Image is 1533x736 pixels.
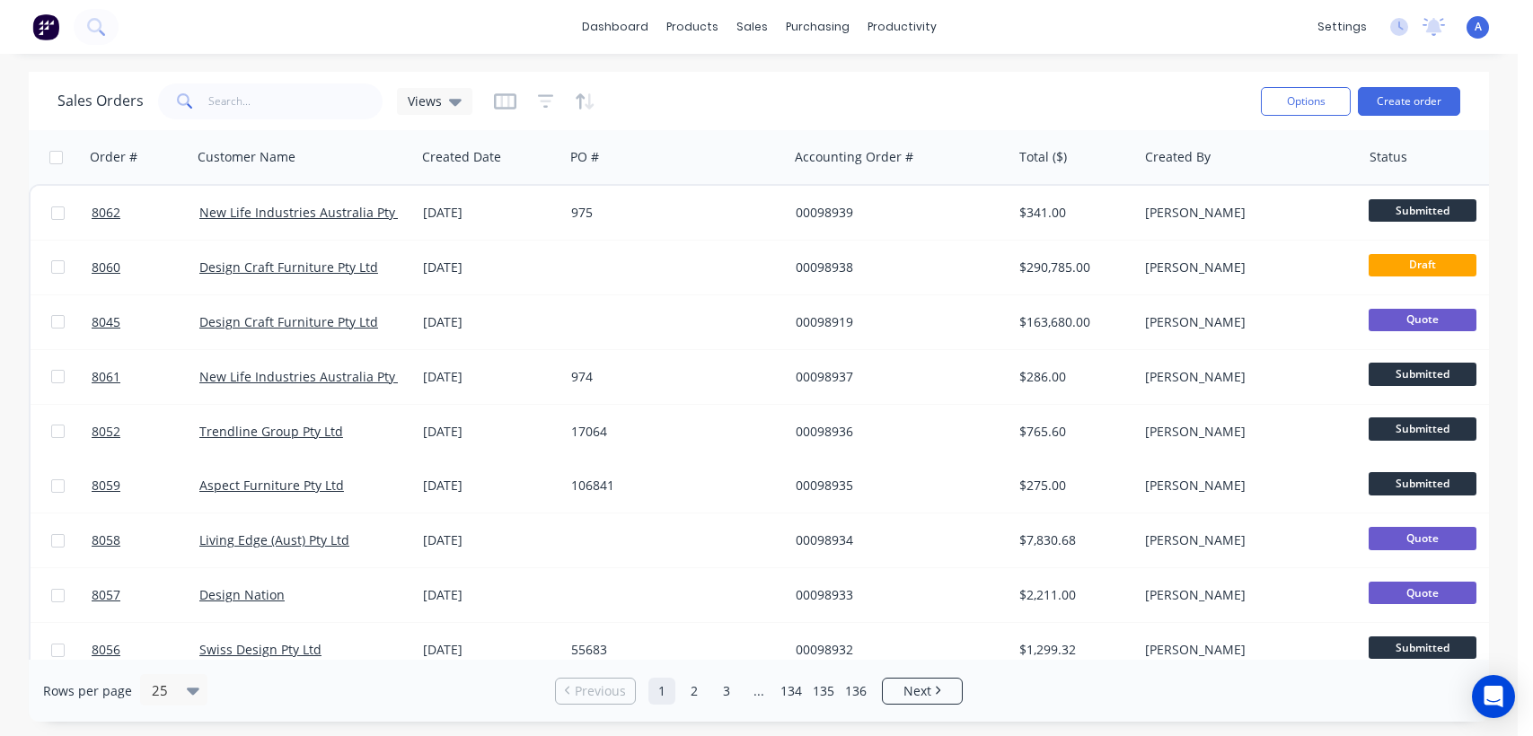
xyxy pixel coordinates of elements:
[1145,641,1344,659] div: [PERSON_NAME]
[796,477,995,495] div: 00098935
[859,13,946,40] div: productivity
[92,477,120,495] span: 8059
[777,13,859,40] div: purchasing
[92,350,199,404] a: 8061
[1370,148,1407,166] div: Status
[796,531,995,549] div: 00098934
[1145,368,1344,386] div: [PERSON_NAME]
[408,92,442,110] span: Views
[43,682,132,700] span: Rows per page
[1369,417,1476,440] span: Submitted
[571,368,771,386] div: 974
[1019,204,1124,222] div: $341.00
[796,258,995,276] div: 00098938
[713,678,740,705] a: Page 3
[1145,477,1344,495] div: [PERSON_NAME]
[199,313,378,330] a: Design Craft Furniture Pty Ltd
[92,623,199,677] a: 8056
[571,204,771,222] div: 975
[1145,423,1344,441] div: [PERSON_NAME]
[92,204,120,222] span: 8062
[1475,19,1482,35] span: A
[199,586,285,603] a: Design Nation
[92,423,120,441] span: 8052
[648,678,675,705] a: Page 1 is your current page
[570,148,599,166] div: PO #
[92,513,199,567] a: 8058
[571,477,771,495] div: 106841
[423,641,557,659] div: [DATE]
[1472,675,1515,718] div: Open Intercom Messenger
[1019,313,1124,331] div: $163,680.00
[423,531,557,549] div: [DATE]
[92,568,199,622] a: 8057
[92,405,199,459] a: 8052
[1358,87,1460,116] button: Create order
[810,678,837,705] a: Page 135
[208,83,383,119] input: Search...
[795,148,913,166] div: Accounting Order #
[1145,204,1344,222] div: [PERSON_NAME]
[883,682,962,700] a: Next page
[92,586,120,604] span: 8057
[1019,477,1124,495] div: $275.00
[199,258,378,276] a: Design Craft Furniture Pty Ltd
[423,477,557,495] div: [DATE]
[573,13,657,40] a: dashboard
[1019,641,1124,659] div: $1,299.32
[423,204,557,222] div: [DATE]
[1369,582,1476,604] span: Quote
[1019,148,1067,166] div: Total ($)
[1019,423,1124,441] div: $765.60
[575,682,626,700] span: Previous
[745,678,772,705] a: Jump forward
[199,641,322,658] a: Swiss Design Pty Ltd
[1369,309,1476,331] span: Quote
[199,531,349,548] a: Living Edge (Aust) Pty Ltd
[92,313,120,331] span: 8045
[796,204,995,222] div: 00098939
[92,368,120,386] span: 8061
[199,368,418,385] a: New Life Industries Australia Pty Ltd
[1145,531,1344,549] div: [PERSON_NAME]
[556,682,635,700] a: Previous page
[1019,586,1124,604] div: $2,211.00
[1369,363,1476,385] span: Submitted
[423,586,557,604] div: [DATE]
[1369,636,1476,659] span: Submitted
[423,258,557,276] div: [DATE]
[199,204,418,221] a: New Life Industries Australia Pty Ltd
[1019,258,1124,276] div: $290,785.00
[1369,527,1476,549] span: Quote
[1019,531,1124,549] div: $7,830.68
[199,423,343,440] a: Trendline Group Pty Ltd
[92,186,199,240] a: 8062
[778,678,805,705] a: Page 134
[727,13,777,40] div: sales
[92,258,120,276] span: 8060
[842,678,869,705] a: Page 136
[1369,254,1476,276] span: Draft
[1308,13,1376,40] div: settings
[1261,87,1351,116] button: Options
[903,682,931,700] span: Next
[1145,313,1344,331] div: [PERSON_NAME]
[92,641,120,659] span: 8056
[199,477,344,494] a: Aspect Furniture Pty Ltd
[796,368,995,386] div: 00098937
[1369,472,1476,495] span: Submitted
[1145,586,1344,604] div: [PERSON_NAME]
[92,531,120,549] span: 8058
[92,459,199,513] a: 8059
[92,241,199,294] a: 8060
[796,641,995,659] div: 00098932
[57,92,144,110] h1: Sales Orders
[198,148,295,166] div: Customer Name
[423,423,557,441] div: [DATE]
[1145,258,1344,276] div: [PERSON_NAME]
[657,13,727,40] div: products
[571,641,771,659] div: 55683
[92,295,199,349] a: 8045
[1019,368,1124,386] div: $286.00
[571,423,771,441] div: 17064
